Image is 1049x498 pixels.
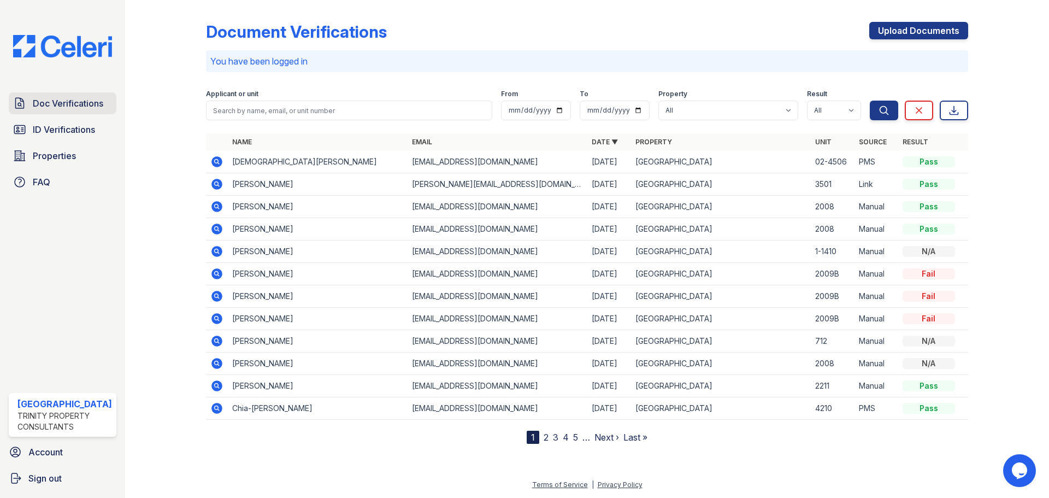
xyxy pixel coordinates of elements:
span: FAQ [33,175,50,189]
div: Pass [903,179,955,190]
span: Account [28,446,63,459]
div: 1 [527,431,539,444]
input: Search by name, email, or unit number [206,101,492,120]
td: [PERSON_NAME] [228,241,408,263]
td: Manual [854,375,898,397]
td: [PERSON_NAME] [228,285,408,308]
a: Name [232,138,252,146]
div: Pass [903,224,955,235]
td: Manual [854,308,898,330]
a: Terms of Service [532,481,588,489]
a: FAQ [9,171,116,193]
td: [DEMOGRAPHIC_DATA][PERSON_NAME] [228,151,408,173]
label: From [501,90,518,98]
span: Doc Verifications [33,97,103,110]
td: [PERSON_NAME] [228,353,408,375]
a: Last » [623,432,647,443]
iframe: chat widget [1003,454,1038,487]
span: … [582,431,590,444]
td: [EMAIL_ADDRESS][DOMAIN_NAME] [408,330,587,353]
td: [DATE] [587,285,631,308]
div: Pass [903,156,955,167]
div: Pass [903,201,955,212]
div: Trinity Property Consultants [17,411,112,432]
td: 2009B [811,263,854,285]
td: [DATE] [587,151,631,173]
div: N/A [903,246,955,257]
td: [DATE] [587,330,631,353]
a: 2 [544,432,549,443]
td: [PERSON_NAME] [228,375,408,397]
button: Sign out [4,467,121,489]
a: 4 [563,432,569,443]
td: [PERSON_NAME][EMAIL_ADDRESS][DOMAIN_NAME] [408,173,587,196]
a: Upload Documents [869,22,968,39]
td: 2008 [811,353,854,375]
p: You have been logged in [210,55,964,68]
td: [EMAIL_ADDRESS][DOMAIN_NAME] [408,397,587,420]
label: Property [658,90,687,98]
a: Account [4,441,121,463]
td: 712 [811,330,854,353]
label: Applicant or unit [206,90,258,98]
a: Property [635,138,672,146]
td: 2211 [811,375,854,397]
div: Fail [903,268,955,279]
span: Sign out [28,472,62,485]
td: [GEOGRAPHIC_DATA] [631,353,811,375]
td: Manual [854,285,898,308]
td: [PERSON_NAME] [228,173,408,196]
td: [PERSON_NAME] [228,308,408,330]
td: [EMAIL_ADDRESS][DOMAIN_NAME] [408,353,587,375]
td: [DATE] [587,263,631,285]
a: Doc Verifications [9,92,116,114]
div: Document Verifications [206,22,387,42]
td: Manual [854,263,898,285]
div: Pass [903,403,955,414]
a: Properties [9,145,116,167]
td: [EMAIL_ADDRESS][DOMAIN_NAME] [408,241,587,263]
td: [PERSON_NAME] [228,196,408,218]
td: [GEOGRAPHIC_DATA] [631,308,811,330]
td: [GEOGRAPHIC_DATA] [631,330,811,353]
label: To [580,90,588,98]
td: Manual [854,196,898,218]
td: 4210 [811,397,854,420]
a: Source [859,138,887,146]
td: [DATE] [587,397,631,420]
td: 2009B [811,308,854,330]
a: 3 [553,432,558,443]
td: [GEOGRAPHIC_DATA] [631,263,811,285]
td: [DATE] [587,218,631,241]
div: [GEOGRAPHIC_DATA] [17,397,112,411]
td: [GEOGRAPHIC_DATA] [631,173,811,196]
td: Manual [854,241,898,263]
td: [EMAIL_ADDRESS][DOMAIN_NAME] [408,375,587,397]
td: [GEOGRAPHIC_DATA] [631,196,811,218]
div: | [592,481,594,489]
td: [EMAIL_ADDRESS][DOMAIN_NAME] [408,196,587,218]
a: Unit [815,138,832,146]
td: [DATE] [587,196,631,218]
a: Next › [594,432,619,443]
td: [GEOGRAPHIC_DATA] [631,397,811,420]
td: 2009B [811,285,854,308]
td: [GEOGRAPHIC_DATA] [631,241,811,263]
div: Fail [903,313,955,324]
td: [PERSON_NAME] [228,218,408,241]
td: Chia-[PERSON_NAME] [228,397,408,420]
td: [PERSON_NAME] [228,330,408,353]
td: 3501 [811,173,854,196]
td: [DATE] [587,375,631,397]
td: [DATE] [587,308,631,330]
td: 2008 [811,196,854,218]
a: Email [412,138,432,146]
td: [EMAIL_ADDRESS][DOMAIN_NAME] [408,218,587,241]
td: [DATE] [587,353,631,375]
td: [PERSON_NAME] [228,263,408,285]
td: Manual [854,330,898,353]
a: Date ▼ [592,138,618,146]
td: Manual [854,353,898,375]
td: [EMAIL_ADDRESS][DOMAIN_NAME] [408,263,587,285]
a: Privacy Policy [598,481,643,489]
